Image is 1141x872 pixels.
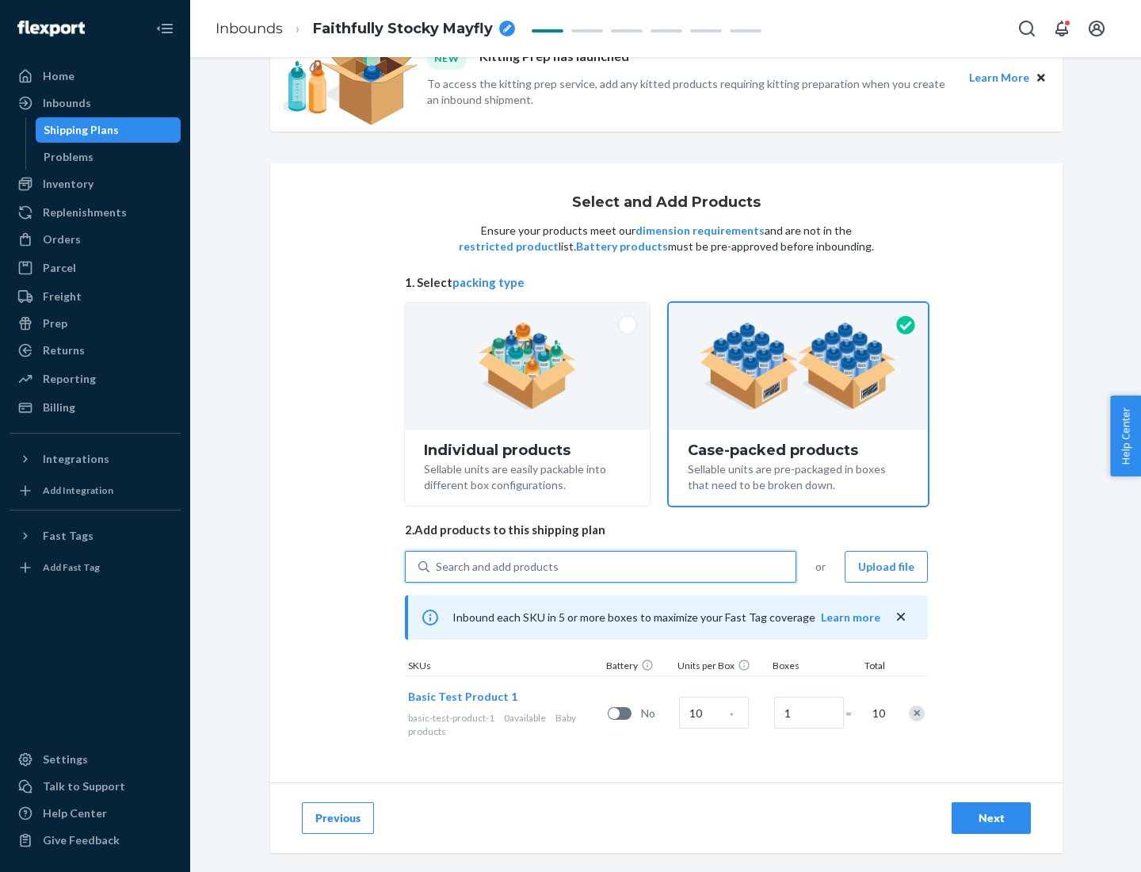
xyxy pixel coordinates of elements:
[43,805,107,821] div: Help Center
[302,802,374,834] button: Previous
[909,706,925,721] div: Remove Item
[10,747,181,772] a: Settings
[479,48,629,69] p: Kitting Prep has launched
[43,484,113,497] div: Add Integration
[603,659,674,675] div: Battery
[679,697,749,729] input: Case Quantity
[408,711,601,738] div: Baby products
[774,697,844,729] input: Number of boxes
[10,227,181,252] a: Orders
[10,90,181,116] a: Inbounds
[893,609,909,625] button: close
[10,366,181,392] a: Reporting
[688,458,909,493] div: Sellable units are pre-packaged in boxes that need to be broken down.
[149,13,181,44] button: Close Navigation
[845,551,928,583] button: Upload file
[43,231,81,247] div: Orders
[10,171,181,197] a: Inventory
[424,442,631,458] div: Individual products
[43,289,82,304] div: Freight
[641,706,673,721] span: No
[10,478,181,503] a: Add Integration
[952,802,1031,834] button: Next
[821,610,880,625] button: Learn more
[452,274,525,291] button: packing type
[408,712,494,724] span: basic-test-product-1
[1032,69,1050,86] button: Close
[43,205,127,220] div: Replenishments
[424,458,631,493] div: Sellable units are easily packable into different box configurations.
[203,6,528,52] ol: breadcrumbs
[700,323,897,410] img: case-pack.59cecea509d18c883b923b81aeac6d0b.png
[43,560,100,574] div: Add Fast Tag
[43,68,74,84] div: Home
[815,559,826,575] span: or
[36,144,181,170] a: Problems
[10,311,181,336] a: Prep
[313,19,493,40] span: Faithfully Stocky Mayfly
[43,260,76,276] div: Parcel
[43,752,88,767] div: Settings
[969,69,1029,86] button: Learn More
[769,659,849,675] div: Boxes
[44,122,119,138] div: Shipping Plans
[405,595,928,640] div: Inbound each SKU in 5 or more boxes to maximize your Fast Tag coverage
[845,706,861,721] span: =
[10,801,181,826] a: Help Center
[1011,13,1043,44] button: Open Search Box
[43,528,93,544] div: Fast Tags
[43,95,91,111] div: Inbounds
[43,400,75,415] div: Billing
[869,706,885,721] span: 10
[405,274,928,291] span: 1. Select
[10,338,181,363] a: Returns
[10,774,181,799] a: Talk to Support
[408,690,517,703] span: Basic Test Product 1
[43,371,96,387] div: Reporting
[457,223,876,254] p: Ensure your products meet our and are not in the list. must be pre-approved before inbounding.
[436,559,559,575] div: Search and add products
[36,117,181,143] a: Shipping Plans
[478,323,577,410] img: individual-pack.facf35554cb0f1810c75b2bd6df2d64e.png
[43,778,125,794] div: Talk to Support
[459,239,559,254] button: restricted product
[849,659,888,675] div: Total
[635,223,765,239] button: dimension requirements
[43,342,85,358] div: Returns
[405,659,603,675] div: SKUs
[1110,396,1141,476] button: Help Center
[1081,13,1112,44] button: Open account menu
[43,451,109,467] div: Integrations
[504,712,546,724] span: 0 available
[427,76,955,108] p: To access the kitting prep service, add any kitted products requiring kitting preparation when yo...
[10,255,181,281] a: Parcel
[43,832,120,848] div: Give Feedback
[408,689,517,705] button: Basic Test Product 1
[10,200,181,225] a: Replenishments
[965,810,1017,826] div: Next
[576,239,668,254] button: Battery products
[43,176,93,192] div: Inventory
[405,522,928,538] span: 2. Add products to this shipping plan
[1046,13,1078,44] button: Open notifications
[10,284,181,309] a: Freight
[10,446,181,472] button: Integrations
[44,149,93,165] div: Problems
[43,316,67,331] div: Prep
[10,523,181,549] button: Fast Tags
[17,21,85,36] img: Flexport logo
[688,442,909,458] div: Case-packed products
[10,828,181,853] button: Give Feedback
[10,63,181,89] a: Home
[427,48,467,69] div: NEW
[216,20,283,37] a: Inbounds
[10,395,181,420] a: Billing
[674,659,769,675] div: Units per Box
[10,555,181,580] a: Add Fast Tag
[572,195,761,211] h1: Select and Add Products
